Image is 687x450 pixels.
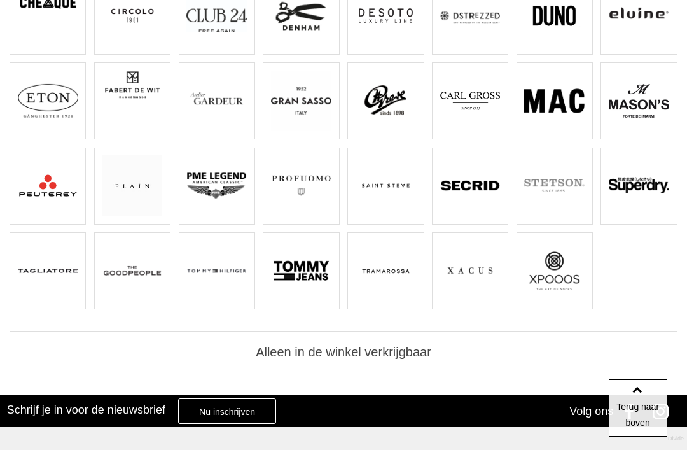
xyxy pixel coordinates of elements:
img: FABERT DE WIT [102,71,163,99]
h3: Schrijf je in voor de nieuwsbrief [7,403,165,417]
img: GRAN SASSO [271,71,331,131]
a: PME LEGEND [179,148,255,225]
a: GARDEUR [179,62,255,139]
img: GREVE [356,71,416,131]
img: XPOOOS [524,241,585,301]
a: STETSON [517,148,593,225]
img: Tagliatore [18,241,78,301]
a: TOMMY HILFIGER [179,232,255,309]
a: GROSS [432,62,508,139]
a: PEUTEREY [10,148,86,225]
img: GARDEUR [186,71,247,131]
a: Nu inschrijven [178,398,276,424]
a: Divide [668,431,684,447]
img: ETON [18,71,78,131]
a: Plain [94,148,170,225]
a: PROFUOMO [263,148,339,225]
a: TOMMY JEANS [263,232,339,309]
img: PROFUOMO [271,155,331,216]
a: GRAN SASSO [263,62,339,139]
img: TOMMY JEANS [271,241,331,301]
a: Tagliatore [10,232,86,309]
a: SUPERDRY [600,148,677,225]
a: FABERT DE WIT [94,62,170,139]
a: The Goodpeople [94,232,170,309]
a: GREVE [347,62,424,139]
img: Masons [609,71,669,131]
a: Xacus [432,232,508,309]
img: SECRID [440,155,501,216]
a: SECRID [432,148,508,225]
img: The Goodpeople [102,241,163,301]
h2: Alleen in de winkel verkrijgbaar [10,344,677,360]
img: SUPERDRY [609,155,669,216]
img: MAC [524,71,585,131]
img: Tramarossa [356,241,416,301]
a: ETON [10,62,86,139]
img: Saint Steve [356,155,416,216]
a: Saint Steve [347,148,424,225]
a: Terug naar boven [609,379,667,437]
div: Volg ons [569,395,613,427]
a: Masons [600,62,677,139]
a: MAC [517,62,593,139]
img: Plain [102,155,163,216]
img: Xacus [440,241,501,301]
img: TOMMY HILFIGER [186,241,247,301]
img: GROSS [440,71,501,131]
img: STETSON [524,155,585,216]
img: PEUTEREY [18,155,78,216]
img: PME LEGEND [186,155,247,216]
a: Tramarossa [347,232,424,309]
a: XPOOOS [517,232,593,309]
